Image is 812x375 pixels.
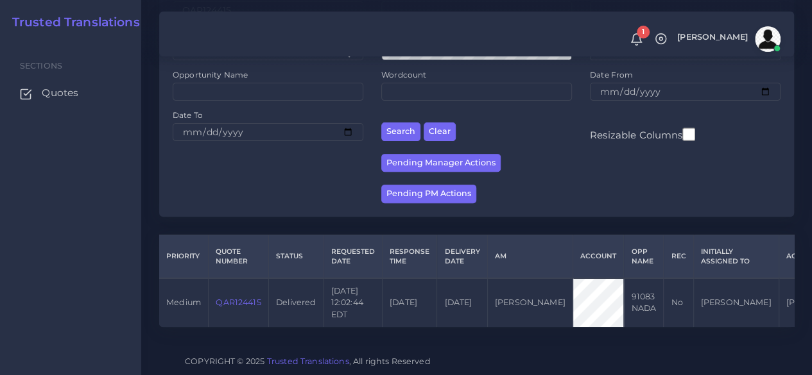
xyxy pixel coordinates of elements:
a: [PERSON_NAME]avatar [671,26,785,52]
th: REC [664,235,693,278]
a: Trusted Translations [267,356,349,366]
td: Delivered [268,278,324,327]
button: Pending PM Actions [381,185,476,203]
th: Response Time [382,235,436,278]
label: Wordcount [381,69,426,80]
th: Opp Name [624,235,664,278]
label: Date To [173,110,203,121]
a: Quotes [10,79,132,106]
a: Trusted Translations [3,15,140,30]
td: [DATE] [437,278,487,327]
span: Sections [20,61,62,71]
a: 1 [625,33,648,46]
span: 1 [637,26,650,38]
input: Resizable Columns [682,126,695,142]
span: COPYRIGHT © 2025 [185,354,431,368]
button: Pending Manager Actions [381,154,501,172]
th: Requested Date [324,235,382,278]
span: medium [166,297,201,307]
th: Priority [159,235,209,278]
td: No [664,278,693,327]
td: [DATE] 12:02:44 EDT [324,278,382,327]
th: Quote Number [209,235,269,278]
th: AM [487,235,573,278]
label: Opportunity Name [173,69,248,80]
button: Clear [424,122,456,141]
th: Delivery Date [437,235,487,278]
img: avatar [755,26,781,52]
td: [PERSON_NAME] [487,278,573,327]
th: Status [268,235,324,278]
span: [PERSON_NAME] [677,33,748,42]
label: Date From [590,69,633,80]
th: Initially Assigned to [693,235,779,278]
a: QAR124415 [216,297,261,307]
td: [DATE] [382,278,436,327]
button: Search [381,122,420,141]
th: Account [573,235,623,278]
span: , All rights Reserved [349,354,431,368]
td: 91083 NADA [624,278,664,327]
td: [PERSON_NAME] [693,278,779,327]
label: Resizable Columns [590,126,695,142]
span: Quotes [42,86,78,100]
